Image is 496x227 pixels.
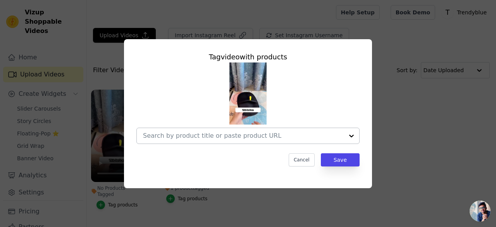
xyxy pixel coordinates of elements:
img: tn-22321405e498401fb8b129caafabfcd3.png [229,62,267,125]
div: Open chat [470,201,491,222]
input: Search by product title or paste product URL [143,132,344,139]
div: Tag video with products [136,52,360,62]
button: Save [321,153,360,166]
button: Cancel [289,153,315,166]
